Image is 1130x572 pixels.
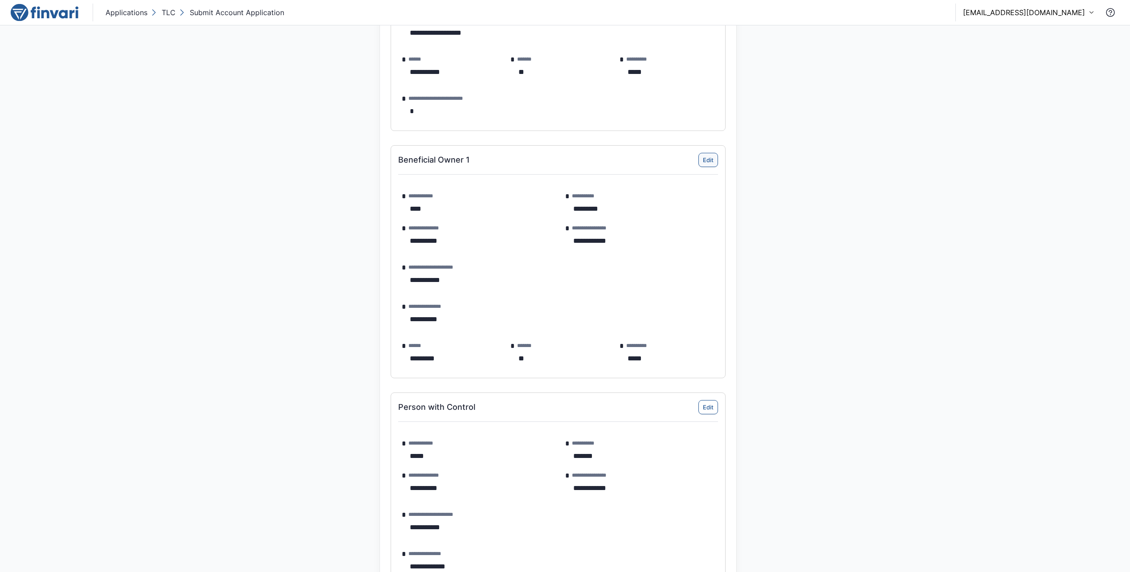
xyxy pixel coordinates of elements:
[104,5,149,20] button: Applications
[698,400,718,414] button: Edit
[11,4,78,21] img: logo
[149,5,177,20] button: TLC
[398,155,470,165] h6: Beneficial Owner 1
[963,7,1094,18] button: [EMAIL_ADDRESS][DOMAIN_NAME]
[190,7,284,18] p: Submit Account Application
[162,7,175,18] p: TLC
[106,7,147,18] p: Applications
[177,5,286,20] button: Submit Account Application
[698,153,718,167] button: Edit
[398,402,475,412] h6: Person with Control
[963,7,1085,18] p: [EMAIL_ADDRESS][DOMAIN_NAME]
[1101,4,1119,21] button: Contact Support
